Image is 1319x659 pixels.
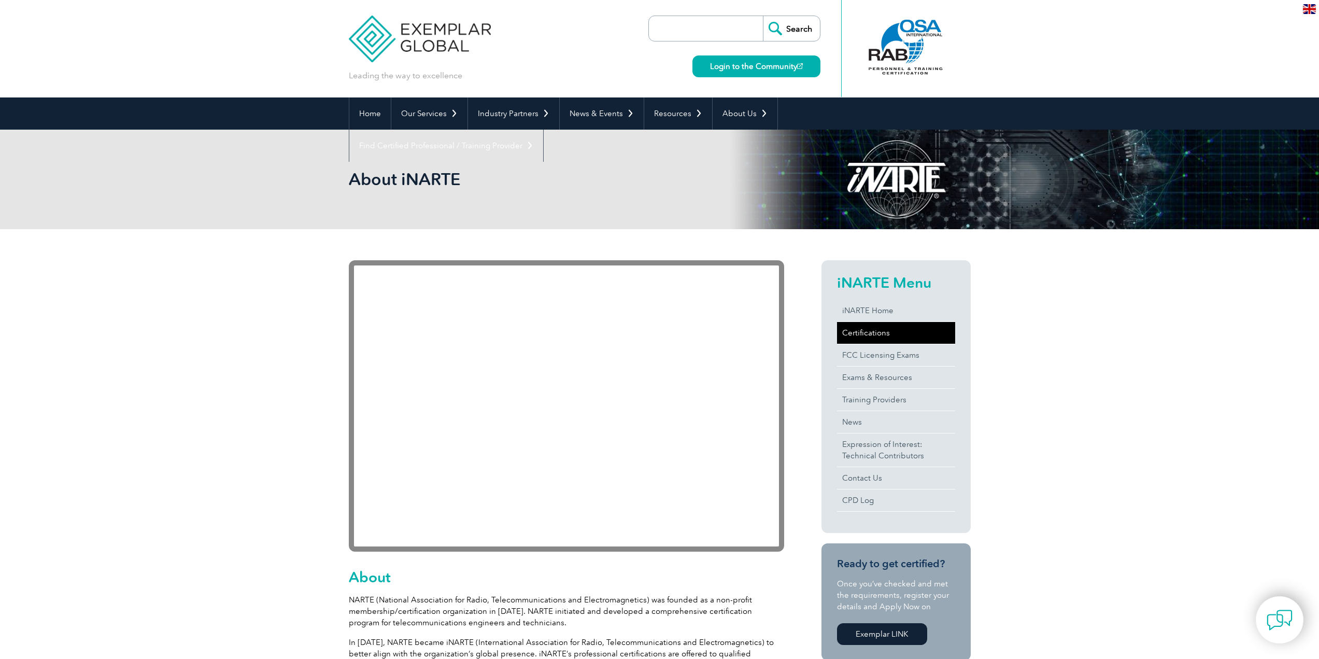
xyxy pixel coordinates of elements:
a: About Us [713,97,777,130]
a: Expression of Interest:Technical Contributors [837,433,955,467]
p: Leading the way to excellence [349,70,462,81]
img: en [1303,4,1316,14]
p: Once you’ve checked and met the requirements, register your details and Apply Now on [837,578,955,612]
a: CPD Log [837,489,955,511]
a: Exemplar LINK [837,623,927,645]
a: Certifications [837,322,955,344]
h2: About [349,569,784,585]
a: Resources [644,97,712,130]
a: FCC Licensing Exams [837,344,955,366]
a: Contact Us [837,467,955,489]
h3: Ready to get certified? [837,557,955,570]
a: Find Certified Professional / Training Provider [349,130,543,162]
a: iNARTE Home [837,300,955,321]
img: contact-chat.png [1267,607,1293,633]
p: NARTE (National Association for Radio, Telecommunications and Electromagnetics) was founded as a ... [349,594,784,628]
a: Training Providers [837,389,955,411]
a: Exams & Resources [837,367,955,388]
h2: iNARTE Menu [837,274,955,291]
a: Home [349,97,391,130]
a: News & Events [560,97,644,130]
a: Our Services [391,97,467,130]
iframe: YouTube video player [349,260,784,552]
a: Login to the Community [692,55,820,77]
a: News [837,411,955,433]
img: open_square.png [797,63,803,69]
input: Search [763,16,820,41]
a: Industry Partners [468,97,559,130]
h2: About iNARTE [349,171,784,188]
